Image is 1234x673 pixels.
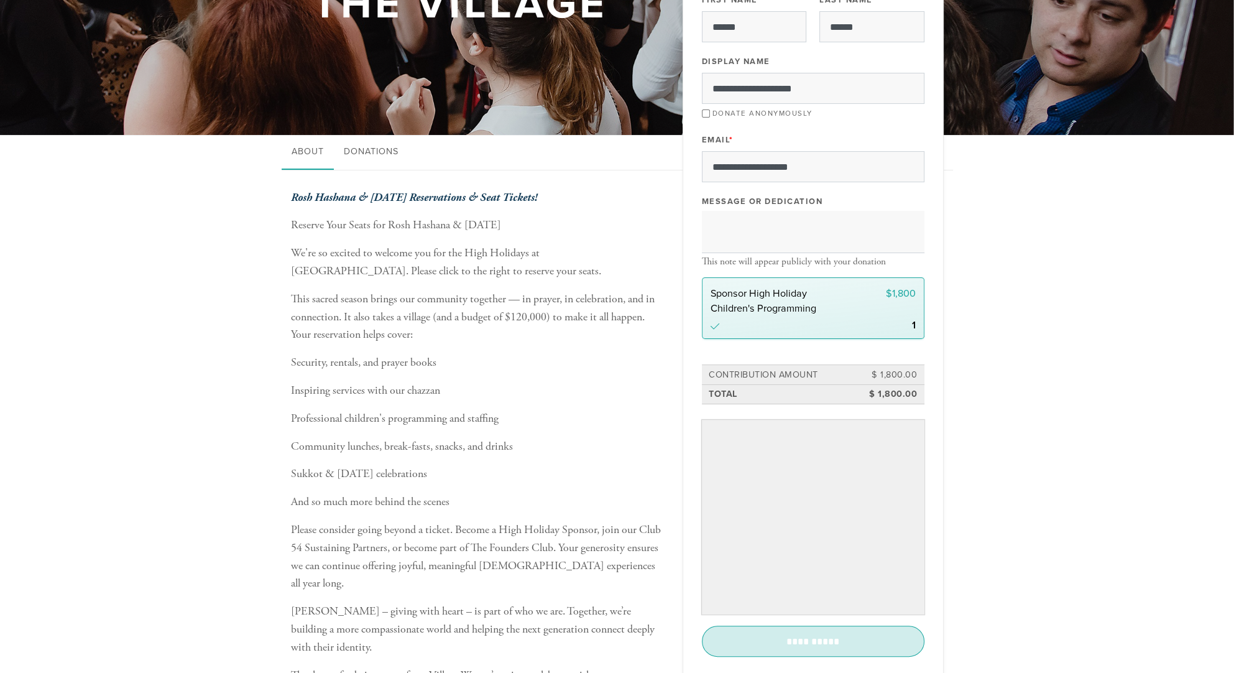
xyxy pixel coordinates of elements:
p: Professional children's programming and staffing [291,410,664,428]
td: Contribution Amount [707,366,863,384]
p: Security, rentals, and prayer books [291,354,664,372]
a: About [282,135,334,170]
p: Inspiring services with our chazzan [291,382,664,400]
p: Reserve Your Seats for Rosh Hashana & [DATE] [291,216,664,234]
label: Display Name [702,56,770,67]
label: Donate Anonymously [712,109,813,118]
iframe: Secure payment input frame [704,422,922,611]
span: This field is required. [729,135,734,145]
p: Please consider going beyond a ticket. Become a High Holiday Sponsor, join our Club 54 Sustaining... [291,521,664,593]
div: 1 [912,320,916,330]
div: This note will appear publicly with your donation [702,256,924,267]
td: $ 1,800.00 [863,386,919,403]
p: Sukkot & [DATE] celebrations [291,465,664,483]
td: $ 1,800.00 [863,366,919,384]
b: Rosh Hashana & [DATE] Reservations & Seat Tickets! [291,190,537,205]
span: Sponsor High Holiday Children's Programming [710,287,816,315]
span: $ [886,287,892,300]
p: This sacred season brings our community together — in prayer, in celebration, and in connection. ... [291,290,664,344]
label: Email [702,134,734,146]
span: 1,800 [892,287,916,300]
p: Community lunches, break-fasts, snacks, and drinks [291,438,664,456]
a: Donations [334,135,408,170]
label: Message or dedication [702,196,823,207]
p: [PERSON_NAME] – giving with heart – is part of who we are. Together, we’re building a more compas... [291,603,664,656]
p: And so much more behind the scenes [291,493,664,511]
p: We're so excited to welcome you for the High Holidays at [GEOGRAPHIC_DATA]. Please click to the r... [291,244,664,281]
td: Total [707,386,863,403]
